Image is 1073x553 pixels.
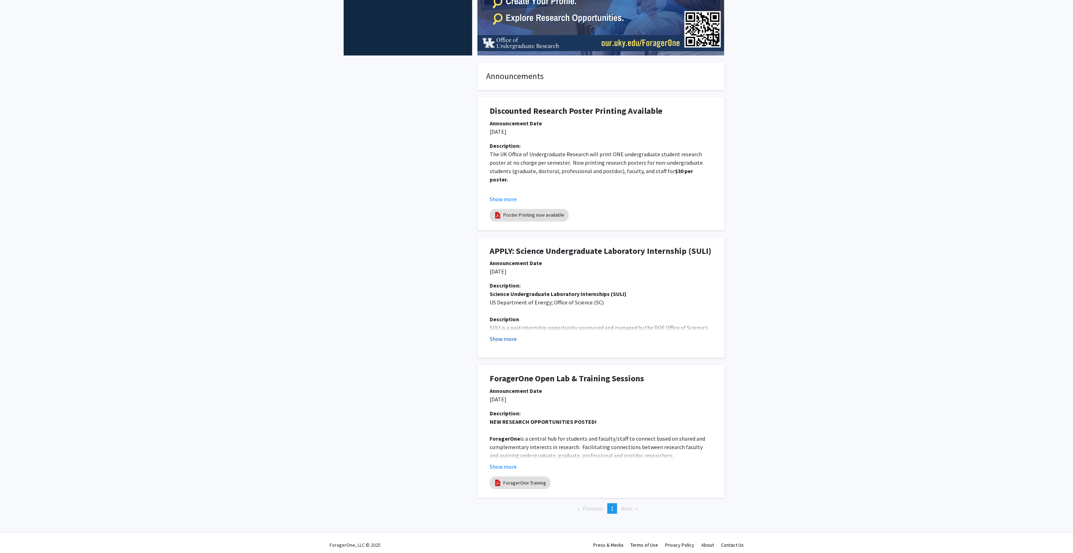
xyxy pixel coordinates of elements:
[494,211,502,219] img: pdf_icon.png
[611,505,614,512] span: 1
[490,298,712,307] p: US Department of Energy; Office of Science (SC)
[490,335,517,343] button: Show more
[490,167,694,183] strong: $30 per poster.
[583,505,603,512] span: Previous
[593,542,623,548] a: Press & Media
[490,409,712,417] div: Description:
[665,542,694,548] a: Privacy Policy
[490,395,712,403] p: [DATE]
[490,323,712,382] p: SULI is a paid internship opportunity sponsored and managed by the DOE Office of Science’s Office...
[490,127,712,136] p: [DATE]
[494,479,502,487] img: pdf_icon.png
[490,435,520,442] strong: ForagerOne
[503,479,546,487] a: ForagerOne Training
[490,195,517,203] button: Show more
[477,503,724,514] ul: Pagination
[490,462,517,471] button: Show more
[490,434,712,460] p: is a central hub for students and faculty/staff to connect based on shared and complementary inte...
[486,71,715,81] h4: Announcements
[490,374,712,384] h1: ForagerOne Open Lab & Training Sessions
[490,281,712,290] div: Description:
[490,119,712,127] div: Announcement Date
[490,418,597,425] strong: NEW RESEARCH OPPORTUNITIES POSTED!
[5,521,30,548] iframe: Chat
[630,542,658,548] a: Terms of Use
[490,259,712,267] div: Announcement Date
[701,542,714,548] a: About
[490,246,712,256] h1: APPLY: Science Undergraduate Laboratory Internship (SULI)
[621,505,632,512] span: Next
[490,106,712,116] h1: Discounted Research Poster Printing Available
[490,387,712,395] div: Announcement Date
[490,316,519,323] strong: Description
[490,290,627,297] strong: Science Undergraduate Laboratory Internships (SULI)
[721,542,744,548] a: Contact Us
[490,151,704,175] span: The UK Office of Undergraduate Research will print ONE undergraduate student research poster at n...
[503,211,564,219] a: Poster Printing now available
[490,267,712,276] p: [DATE]
[490,141,712,150] div: Description:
